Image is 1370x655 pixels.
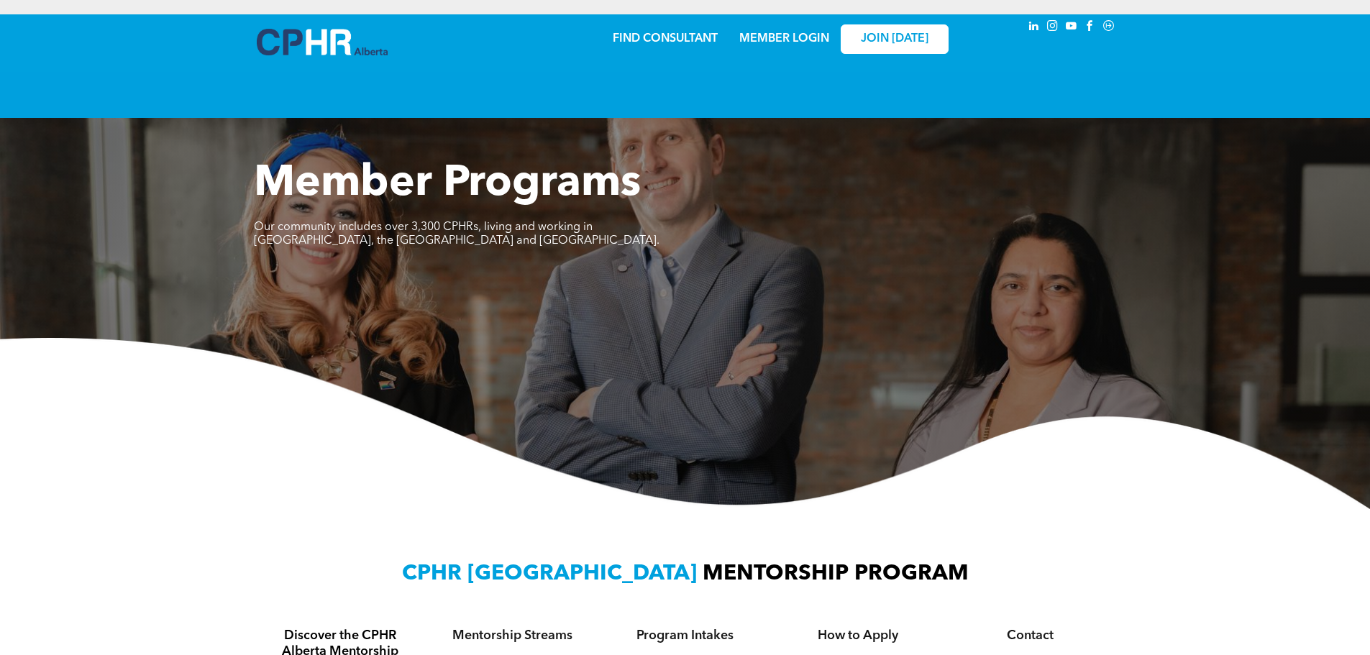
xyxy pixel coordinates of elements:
a: MEMBER LOGIN [739,33,829,45]
span: Member Programs [254,162,641,206]
span: Our community includes over 3,300 CPHRs, living and working in [GEOGRAPHIC_DATA], the [GEOGRAPHIC... [254,221,659,247]
img: A blue and white logo for cp alberta [257,29,388,55]
span: CPHR [GEOGRAPHIC_DATA] [402,563,697,585]
a: youtube [1064,18,1079,37]
span: JOIN [DATE] [861,32,928,46]
a: linkedin [1026,18,1042,37]
a: facebook [1082,18,1098,37]
a: FIND CONSULTANT [613,33,718,45]
h4: Mentorship Streams [439,628,586,643]
span: MENTORSHIP PROGRAM [703,563,969,585]
h4: Contact [957,628,1104,643]
a: JOIN [DATE] [841,24,949,54]
h4: Program Intakes [612,628,759,643]
a: Social network [1101,18,1117,37]
a: instagram [1045,18,1061,37]
h4: How to Apply [785,628,931,643]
